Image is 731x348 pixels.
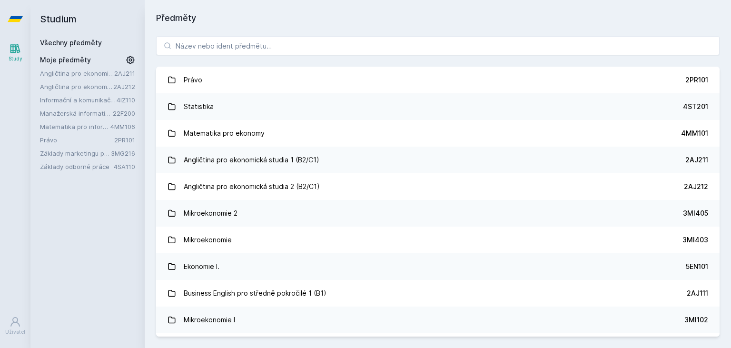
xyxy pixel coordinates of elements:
div: Mikroekonomie [184,230,232,249]
div: Angličtina pro ekonomická studia 2 (B2/C1) [184,177,320,196]
div: Statistika [184,97,214,116]
input: Název nebo ident předmětu… [156,36,720,55]
a: 4MM106 [110,123,135,130]
a: Angličtina pro ekonomická studia 1 (B2/C1) 2AJ211 [156,147,720,173]
a: 22F200 [113,109,135,117]
div: Study [9,55,22,62]
span: Moje předměty [40,55,91,65]
a: Mikroekonomie I 3MI102 [156,307,720,333]
a: Všechny předměty [40,39,102,47]
a: Angličtina pro ekonomická studia 1 (B2/C1) [40,69,114,78]
div: Ekonomie I. [184,257,219,276]
div: 3MI405 [683,209,708,218]
a: Mikroekonomie 2 3MI405 [156,200,720,227]
a: Informační a komunikační technologie [40,95,117,105]
div: 4ST201 [683,102,708,111]
a: Základy odborné práce [40,162,114,171]
div: Mikroekonomie 2 [184,204,237,223]
a: 4SA110 [114,163,135,170]
a: Mikroekonomie 3MI403 [156,227,720,253]
h1: Předměty [156,11,720,25]
a: 2AJ211 [114,70,135,77]
a: Study [2,38,29,67]
div: 2AJ211 [685,155,708,165]
a: Ekonomie I. 5EN101 [156,253,720,280]
a: 2AJ212 [113,83,135,90]
a: Angličtina pro ekonomická studia 2 (B2/C1) 2AJ212 [156,173,720,200]
a: Uživatel [2,311,29,340]
a: Matematika pro ekonomy 4MM101 [156,120,720,147]
a: Právo 2PR101 [156,67,720,93]
div: 3MI403 [682,235,708,245]
div: 3MI102 [684,315,708,325]
a: Business English pro středně pokročilé 1 (B1) 2AJ111 [156,280,720,307]
a: Statistika 4ST201 [156,93,720,120]
a: Manažerská informatika - efektivní komunikace a prezentace [40,109,113,118]
a: Základy marketingu pro informatiky a statistiky [40,149,111,158]
a: 4IZ110 [117,96,135,104]
div: Mikroekonomie I [184,310,235,329]
a: 2PR101 [114,136,135,144]
a: Matematika pro informatiky [40,122,110,131]
div: Angličtina pro ekonomická studia 1 (B2/C1) [184,150,319,169]
div: 5EN101 [686,262,708,271]
a: Právo [40,135,114,145]
div: Business English pro středně pokročilé 1 (B1) [184,284,326,303]
div: 4MM101 [681,129,708,138]
div: Právo [184,70,202,89]
div: Matematika pro ekonomy [184,124,265,143]
a: 3MG216 [111,149,135,157]
div: 2PR101 [685,75,708,85]
div: 2AJ212 [684,182,708,191]
div: Uživatel [5,328,25,336]
div: 2AJ111 [687,288,708,298]
a: Angličtina pro ekonomická studia 2 (B2/C1) [40,82,113,91]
